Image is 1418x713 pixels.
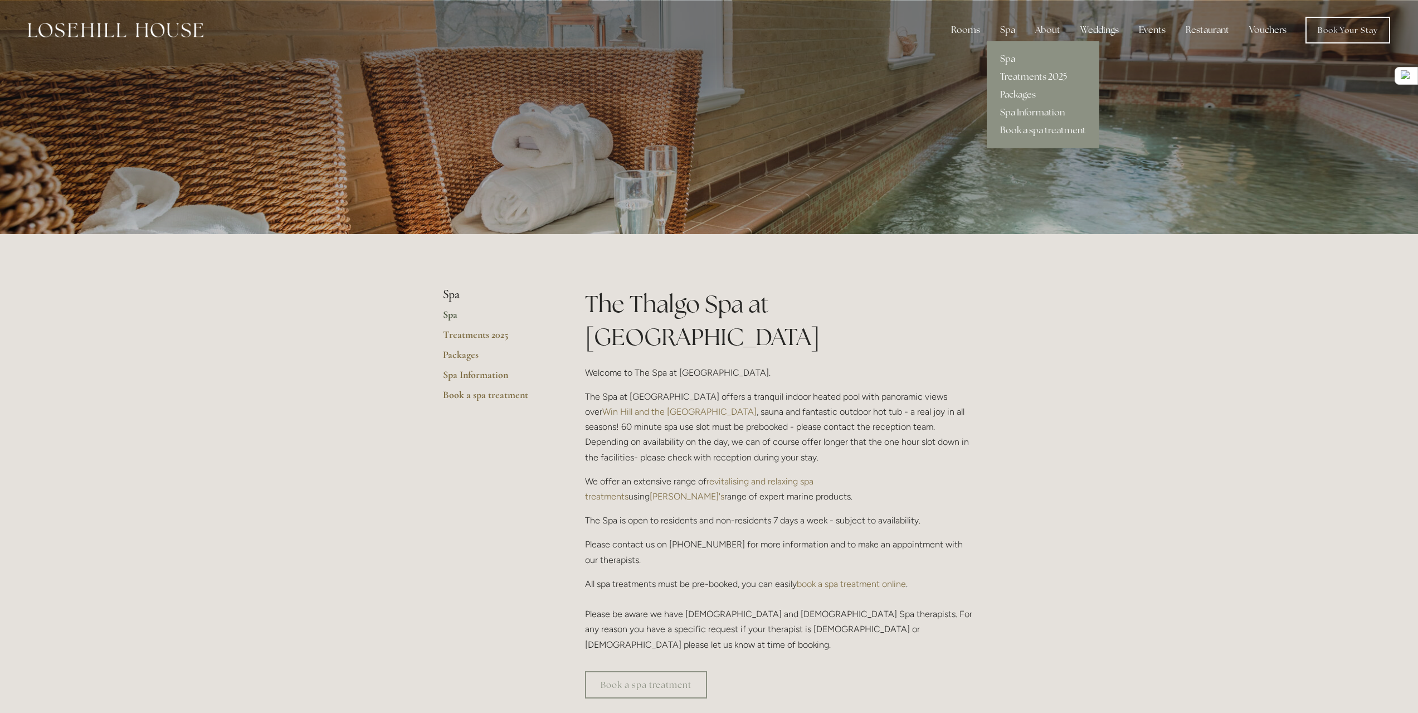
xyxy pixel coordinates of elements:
a: Packages [443,348,549,368]
div: About [1026,19,1069,41]
a: Book Your Stay [1305,17,1390,43]
p: We offer an extensive range of using range of expert marine products. [585,474,976,504]
a: Spa Information [987,104,1099,122]
h1: The Thalgo Spa at [GEOGRAPHIC_DATA] [585,288,976,353]
a: Win Hill and the [GEOGRAPHIC_DATA] [602,406,757,417]
div: Events [1130,19,1175,41]
a: [PERSON_NAME]'s [650,491,724,502]
p: Please contact us on [PHONE_NUMBER] for more information and to make an appointment with our ther... [585,537,976,567]
a: Spa [443,308,549,328]
a: Packages [987,86,1099,104]
a: Spa Information [443,368,549,389]
p: The Spa is open to residents and non-residents 7 days a week - subject to availability. [585,513,976,528]
a: Treatments 2025 [443,328,549,348]
li: Spa [443,288,549,302]
a: Vouchers [1240,19,1295,41]
a: Book a spa treatment [987,122,1099,139]
a: Book a spa treatment [443,389,549,409]
a: Book a spa treatment [585,671,707,699]
img: Losehill House [28,23,203,37]
p: All spa treatments must be pre-booked, you can easily . Please be aware we have [DEMOGRAPHIC_DATA... [585,576,976,652]
p: The Spa at [GEOGRAPHIC_DATA] offers a tranquil indoor heated pool with panoramic views over , sau... [585,389,976,465]
div: Spa [991,19,1024,41]
img: DB_AMPERSAND_Pantone.svg [1401,70,1410,79]
div: Restaurant [1177,19,1238,41]
div: Rooms [942,19,989,41]
p: Welcome to The Spa at [GEOGRAPHIC_DATA]. [585,365,976,380]
a: Spa [987,50,1099,68]
a: book a spa treatment online [797,579,906,589]
div: Weddings [1071,19,1128,41]
a: Treatments 2025 [987,68,1099,86]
